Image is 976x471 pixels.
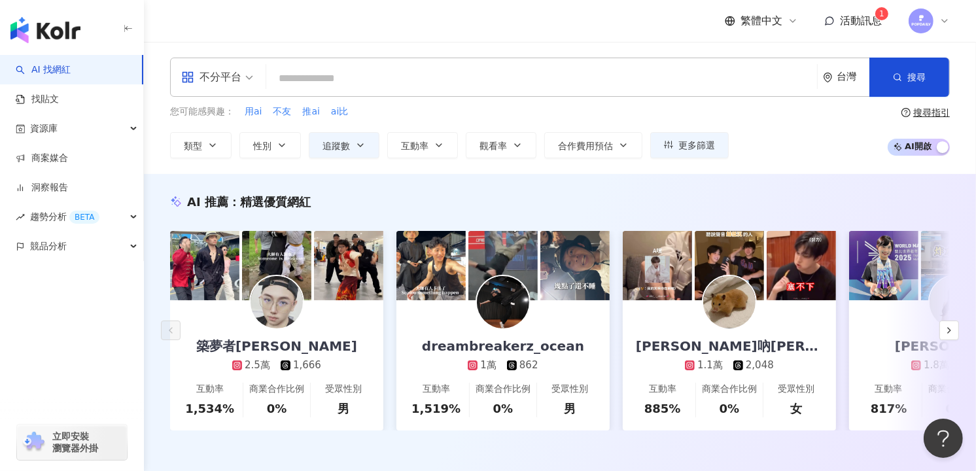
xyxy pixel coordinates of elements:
[181,71,194,84] span: appstore
[293,358,321,372] div: 1,666
[30,202,99,232] span: 趨勢分析
[249,383,304,396] div: 商業合作比例
[409,337,597,355] div: dreambreakerz_ocean
[330,105,349,119] button: ai比
[875,7,888,20] sup: 1
[924,358,949,372] div: 1.8萬
[650,132,729,158] button: 更多篩選
[695,231,764,300] img: post-image
[16,63,71,77] a: searchAI 找網紅
[16,152,68,165] a: 商案媒合
[901,108,911,117] span: question-circle
[170,132,232,158] button: 類型
[623,231,692,300] img: post-image
[720,400,740,417] div: 0%
[309,132,379,158] button: 追蹤數
[69,211,99,224] div: BETA
[790,400,802,417] div: 女
[476,383,531,396] div: 商業合作比例
[907,72,926,82] span: 搜尋
[10,17,80,43] img: logo
[702,383,757,396] div: 商業合作比例
[331,105,348,118] span: ai比
[30,114,58,143] span: 資源庫
[396,300,610,430] a: dreambreakerz_ocean1萬862互動率1,519%商業合作比例0%受眾性別男
[245,105,262,118] span: 用ai
[253,141,271,151] span: 性別
[16,93,59,106] a: 找貼文
[170,231,239,300] img: post-image
[875,383,903,396] div: 互動率
[242,231,311,300] img: post-image
[623,300,836,430] a: [PERSON_NAME]吶[PERSON_NAME]✨1.1萬2,048互動率885%商業合作比例0%受眾性別女
[251,276,303,328] img: KOL Avatar
[411,400,461,417] div: 1,519%
[468,231,538,300] img: post-image
[183,337,370,355] div: 築夢者[PERSON_NAME]
[184,141,202,151] span: 類型
[678,140,715,150] span: 更多篩選
[540,231,610,300] img: post-image
[17,425,127,460] a: chrome extension立即安裝 瀏覽器外掛
[196,383,224,396] div: 互動率
[697,358,723,372] div: 1.1萬
[871,400,907,417] div: 817%
[551,383,588,396] div: 受眾性別
[170,105,234,118] span: 您可能感興趣：
[30,232,67,261] span: 競品分析
[302,105,319,118] span: 推ai
[396,231,466,300] img: post-image
[741,14,782,28] span: 繁體中文
[338,400,349,417] div: 男
[21,432,46,453] img: chrome extension
[240,195,311,209] span: 精選優質網紅
[778,383,814,396] div: 受眾性別
[746,358,774,372] div: 2,048
[272,105,292,119] button: 不友
[302,105,320,119] button: 推ai
[519,358,538,372] div: 862
[423,383,450,396] div: 互動率
[273,105,291,118] span: 不友
[703,276,756,328] img: KOL Avatar
[644,400,681,417] div: 885%
[564,400,576,417] div: 男
[16,213,25,222] span: rise
[387,132,458,158] button: 互動率
[909,9,933,33] img: images.png
[170,300,383,430] a: 築夢者[PERSON_NAME]2.5萬1,666互動率1,534%商業合作比例0%受眾性別男
[477,276,529,328] img: KOL Avatar
[823,73,833,82] span: environment
[544,132,642,158] button: 合作費用預估
[322,141,350,151] span: 追蹤數
[52,430,98,454] span: 立即安裝 瀏覽器外掛
[649,383,676,396] div: 互動率
[493,400,514,417] div: 0%
[185,400,234,417] div: 1,534%
[879,9,884,18] span: 1
[849,231,918,300] img: post-image
[267,400,287,417] div: 0%
[325,383,362,396] div: 受眾性別
[466,132,536,158] button: 觀看率
[913,107,950,118] div: 搜尋指引
[181,67,241,88] div: 不分平台
[16,181,68,194] a: 洞察報告
[244,105,262,119] button: 用ai
[767,231,836,300] img: post-image
[239,132,301,158] button: 性別
[946,400,966,417] div: 0%
[401,141,428,151] span: 互動率
[187,194,311,210] div: AI 推薦 ：
[480,358,497,372] div: 1萬
[924,419,963,458] iframe: Help Scout Beacon - Open
[479,141,507,151] span: 觀看率
[314,231,383,300] img: post-image
[245,358,270,372] div: 2.5萬
[837,71,869,82] div: 台灣
[558,141,613,151] span: 合作費用預估
[869,58,949,97] button: 搜尋
[840,14,882,27] span: 活動訊息
[623,337,836,355] div: [PERSON_NAME]吶[PERSON_NAME]✨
